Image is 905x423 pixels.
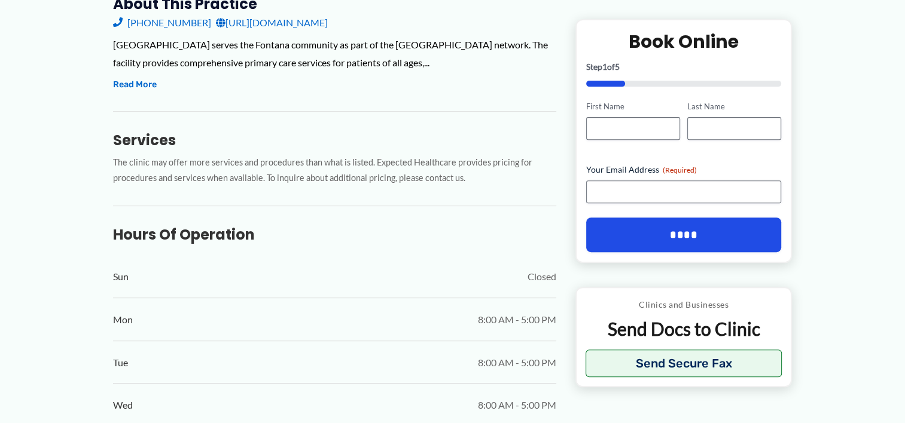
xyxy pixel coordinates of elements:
a: [URL][DOMAIN_NAME] [216,14,328,32]
h2: Book Online [586,30,782,53]
a: [PHONE_NUMBER] [113,14,211,32]
span: Sun [113,268,129,286]
span: Tue [113,354,128,372]
span: 1 [602,62,607,72]
label: Last Name [687,101,781,112]
p: The clinic may offer more services and procedures than what is listed. Expected Healthcare provid... [113,155,556,187]
label: First Name [586,101,680,112]
span: Wed [113,396,133,414]
h3: Hours of Operation [113,225,556,244]
span: Closed [528,268,556,286]
p: Step of [586,63,782,71]
p: Clinics and Businesses [586,297,782,312]
h3: Services [113,131,556,149]
label: Your Email Address [586,164,782,176]
span: 8:00 AM - 5:00 PM [478,354,556,372]
span: Mon [113,311,133,329]
button: Send Secure Fax [586,350,782,377]
button: Read More [113,78,157,92]
span: 8:00 AM - 5:00 PM [478,311,556,329]
p: Send Docs to Clinic [586,317,782,341]
span: 8:00 AM - 5:00 PM [478,396,556,414]
div: [GEOGRAPHIC_DATA] serves the Fontana community as part of the [GEOGRAPHIC_DATA] network. The faci... [113,36,556,71]
span: 5 [615,62,620,72]
span: (Required) [663,165,697,174]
